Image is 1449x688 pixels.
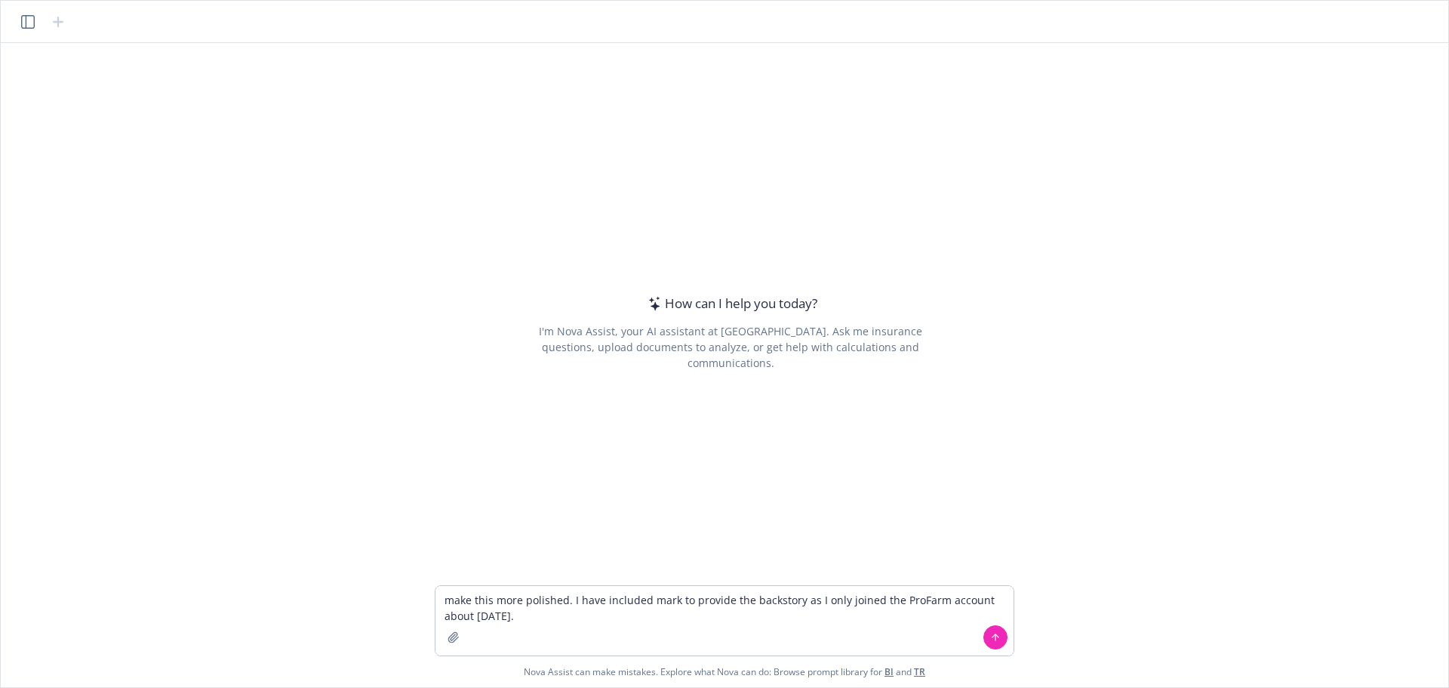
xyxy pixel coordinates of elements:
div: How can I help you today? [644,294,817,313]
textarea: make this more polished. I have included mark to provide the backstory as I only joined the ProFa... [435,586,1014,656]
a: BI [884,665,894,678]
a: TR [914,665,925,678]
div: I'm Nova Assist, your AI assistant at [GEOGRAPHIC_DATA]. Ask me insurance questions, upload docum... [518,323,943,371]
span: Nova Assist can make mistakes. Explore what Nova can do: Browse prompt library for and [524,656,925,687]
